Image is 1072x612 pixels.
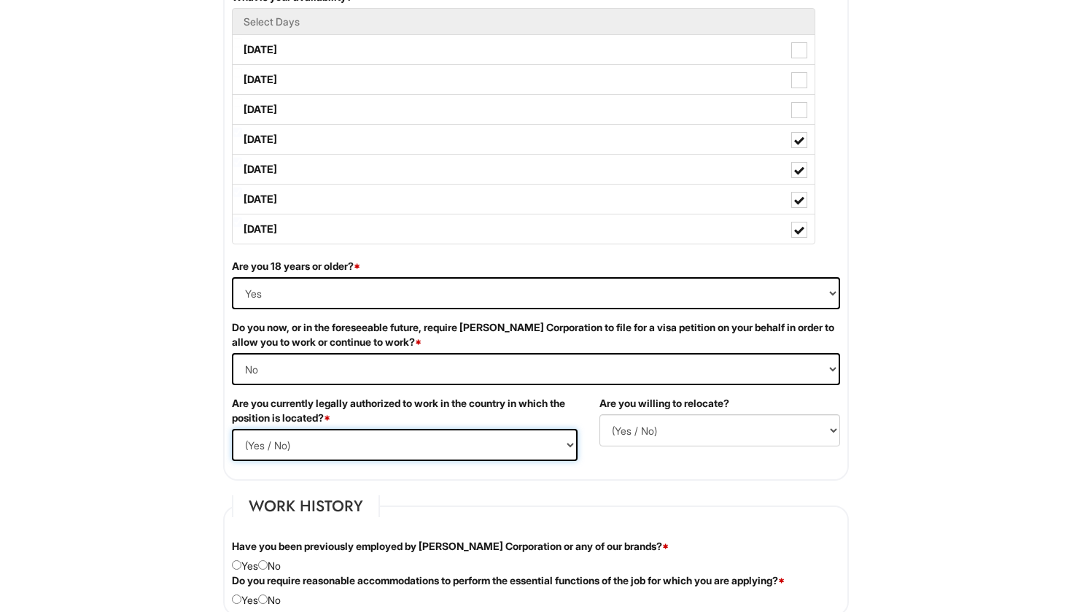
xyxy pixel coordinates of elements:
label: [DATE] [233,125,815,154]
label: [DATE] [233,95,815,124]
label: [DATE] [233,35,815,64]
label: [DATE] [233,185,815,214]
label: [DATE] [233,155,815,184]
label: Have you been previously employed by [PERSON_NAME] Corporation or any of our brands? [232,539,669,554]
label: [DATE] [233,65,815,94]
select: (Yes / No) [232,277,840,309]
label: Do you require reasonable accommodations to perform the essential functions of the job for which ... [232,573,785,588]
legend: Work History [232,495,380,517]
select: (Yes / No) [232,429,578,461]
h5: Select Days [244,16,804,27]
div: Yes No [221,539,851,573]
div: Yes No [221,573,851,608]
select: (Yes / No) [232,353,840,385]
label: Are you willing to relocate? [599,396,729,411]
select: (Yes / No) [599,414,840,446]
label: Do you now, or in the foreseeable future, require [PERSON_NAME] Corporation to file for a visa pe... [232,320,840,349]
label: Are you currently legally authorized to work in the country in which the position is located? [232,396,578,425]
label: [DATE] [233,214,815,244]
label: Are you 18 years or older? [232,259,360,274]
